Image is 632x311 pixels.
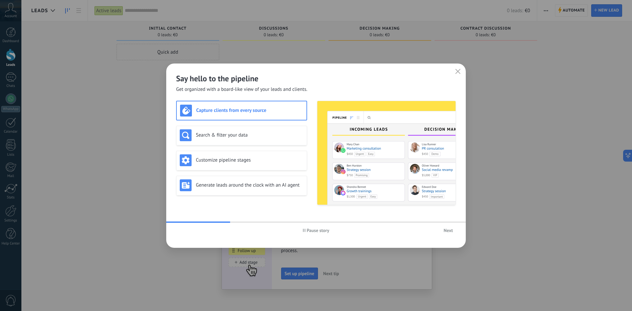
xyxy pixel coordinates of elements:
[196,182,303,188] h3: Generate leads around the clock with an AI agent
[176,73,456,84] h2: Say hello to the pipeline
[300,225,332,235] button: Pause story
[444,228,453,233] span: Next
[307,228,329,233] span: Pause story
[196,132,303,138] h3: Search & filter your data
[196,157,303,163] h3: Customize pipeline stages
[441,225,456,235] button: Next
[176,86,307,93] span: Get organized with a board-like view of your leads and clients.
[196,107,303,114] h3: Capture clients from every source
